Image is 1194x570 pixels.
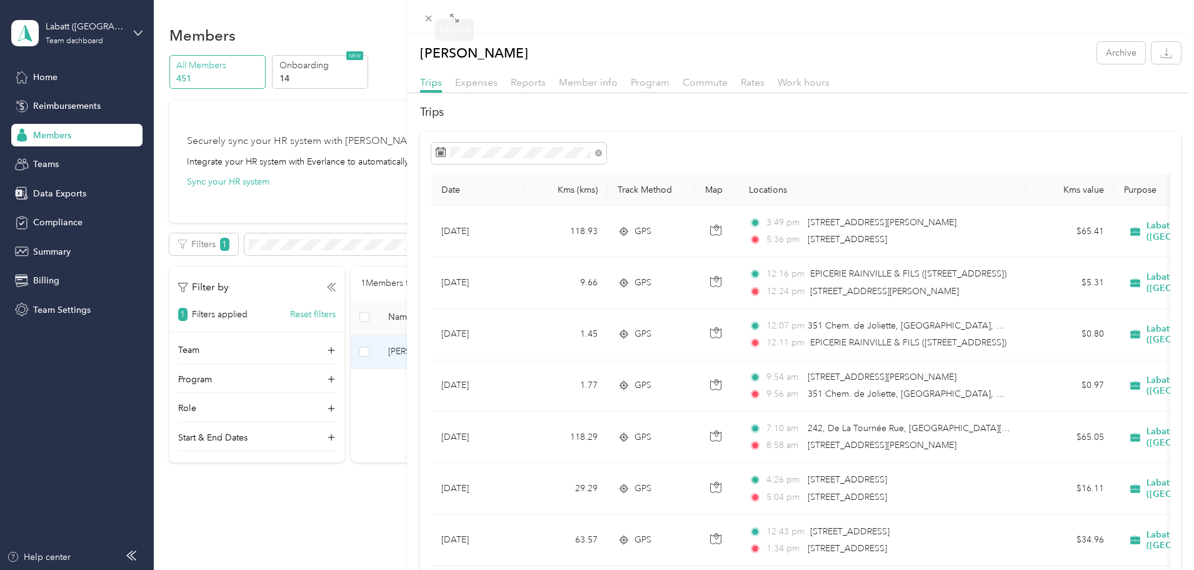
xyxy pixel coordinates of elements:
span: [STREET_ADDRESS] [808,234,887,245]
td: 1.45 [525,309,608,360]
span: Trips [420,76,442,88]
td: 1.77 [525,360,608,412]
td: [DATE] [431,463,525,514]
span: 5:36 pm [766,233,802,247]
span: 7:10 am [766,422,802,435]
span: 12:07 pm [766,319,802,333]
span: 12:16 pm [766,267,805,281]
span: EPICERIE RAINVILLE & FILS ([STREET_ADDRESS]) [810,337,1006,348]
th: Map [695,175,739,206]
span: Program [631,76,670,88]
td: $34.96 [1026,515,1114,566]
span: [STREET_ADDRESS][PERSON_NAME] [808,372,956,382]
span: 8:58 am [766,439,802,452]
span: 9:54 am [766,370,802,384]
span: GPS [635,225,651,238]
td: 118.93 [525,206,608,257]
td: 9.66 [525,257,608,308]
span: [STREET_ADDRESS] [808,543,887,554]
span: EPICERIE RAINVILLE & FILS ([STREET_ADDRESS]) [810,268,1006,279]
span: GPS [635,482,651,496]
div: Expand [435,19,474,41]
td: $0.80 [1026,309,1114,360]
span: Work hours [778,76,830,88]
td: $16.11 [1026,463,1114,514]
td: $0.97 [1026,360,1114,412]
span: 4:26 pm [766,473,802,487]
span: 9:56 am [766,387,802,401]
span: 351 Chem. de Joliette, [GEOGRAPHIC_DATA], QC J0K 2M0, [GEOGRAPHIC_DATA] [808,389,1142,399]
iframe: Everlance-gr Chat Button Frame [1124,500,1194,570]
td: [DATE] [431,257,525,308]
p: [PERSON_NAME] [420,42,528,64]
td: [DATE] [431,360,525,412]
th: Locations [739,175,1026,206]
span: [STREET_ADDRESS] [810,526,890,537]
span: Expenses [455,76,498,88]
span: Member info [559,76,618,88]
button: Archive [1097,42,1145,64]
span: [STREET_ADDRESS][PERSON_NAME] [808,440,956,450]
span: 5:04 pm [766,491,802,504]
span: [STREET_ADDRESS] [808,474,887,485]
span: Commute [683,76,728,88]
span: 12:24 pm [766,285,805,298]
span: [STREET_ADDRESS][PERSON_NAME] [810,286,959,297]
td: [DATE] [431,515,525,566]
th: Date [431,175,525,206]
td: 118.29 [525,412,608,463]
span: Reports [511,76,546,88]
span: 12:11 pm [766,336,805,350]
span: [STREET_ADDRESS][PERSON_NAME] [808,217,956,228]
span: GPS [635,276,651,290]
td: 63.57 [525,515,608,566]
td: [DATE] [431,206,525,257]
span: [STREET_ADDRESS] [808,492,887,502]
td: $65.41 [1026,206,1114,257]
h2: Trips [420,104,1181,121]
td: $65.05 [1026,412,1114,463]
span: GPS [635,533,651,547]
span: Rates [741,76,765,88]
th: Kms (kms) [525,175,608,206]
td: [DATE] [431,412,525,463]
span: GPS [635,327,651,341]
span: 1:34 pm [766,542,802,556]
td: [DATE] [431,309,525,360]
td: 29.29 [525,463,608,514]
th: Track Method [608,175,695,206]
span: 3:49 pm [766,216,802,230]
span: GPS [635,379,651,392]
th: Kms value [1026,175,1114,206]
span: GPS [635,430,651,444]
span: 12:43 pm [766,525,805,539]
td: $5.31 [1026,257,1114,308]
span: 351 Chem. de Joliette, [GEOGRAPHIC_DATA], QC J0K 2M0, [GEOGRAPHIC_DATA] [808,320,1142,331]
